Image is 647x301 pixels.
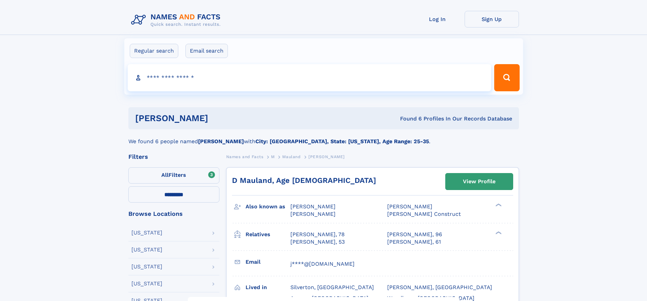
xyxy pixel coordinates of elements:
b: [PERSON_NAME] [198,138,244,145]
div: [US_STATE] [131,264,162,269]
span: Mauland [282,154,301,159]
h3: Also known as [246,201,290,212]
div: ❯ [494,230,502,235]
span: Silverton, [GEOGRAPHIC_DATA] [290,284,374,290]
label: Filters [128,167,219,184]
h1: [PERSON_NAME] [135,114,304,123]
span: [PERSON_NAME] [387,203,432,210]
span: All [161,172,168,178]
div: Browse Locations [128,211,219,217]
div: [US_STATE] [131,230,162,236]
div: [US_STATE] [131,281,162,286]
a: [PERSON_NAME], 53 [290,238,345,246]
div: ❯ [494,203,502,207]
a: Log In [410,11,465,27]
a: [PERSON_NAME], 96 [387,231,442,238]
a: Sign Up [465,11,519,27]
span: M [271,154,275,159]
input: search input [128,64,491,91]
label: Email search [185,44,228,58]
div: [US_STATE] [131,247,162,252]
span: [PERSON_NAME], [GEOGRAPHIC_DATA] [387,284,492,290]
button: Search Button [494,64,519,91]
label: Regular search [130,44,178,58]
a: Mauland [282,152,301,161]
a: [PERSON_NAME], 78 [290,231,345,238]
a: D Mauland, Age [DEMOGRAPHIC_DATA] [232,176,376,185]
span: [PERSON_NAME] [290,203,336,210]
div: View Profile [463,174,496,189]
a: M [271,152,275,161]
h3: Lived in [246,282,290,293]
b: City: [GEOGRAPHIC_DATA], State: [US_STATE], Age Range: 25-35 [255,138,429,145]
span: [PERSON_NAME] [308,154,345,159]
span: [PERSON_NAME] [290,211,336,217]
a: [PERSON_NAME], 61 [387,238,441,246]
div: We found 6 people named with . [128,129,519,146]
div: Filters [128,154,219,160]
h3: Relatives [246,229,290,240]
a: Names and Facts [226,152,264,161]
img: Logo Names and Facts [128,11,226,29]
span: [PERSON_NAME] Construct [387,211,461,217]
div: Found 6 Profiles In Our Records Database [304,115,512,123]
h3: Email [246,256,290,268]
a: View Profile [446,173,513,190]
